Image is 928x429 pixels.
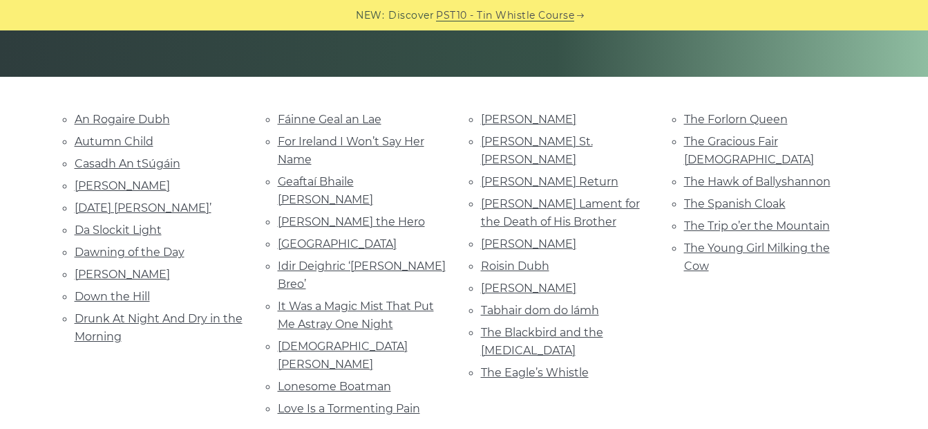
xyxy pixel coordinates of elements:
a: [PERSON_NAME] St. [PERSON_NAME] [481,135,593,166]
span: Discover [388,8,434,24]
a: Autumn Child [75,135,153,148]
a: [PERSON_NAME] [481,282,576,295]
a: An Rogaire Dubh [75,113,170,126]
a: [PERSON_NAME] Return [481,175,618,188]
a: Dawning of the Day [75,246,184,259]
a: The Eagle’s Whistle [481,366,589,379]
a: Drunk At Night And Dry in the Morning [75,312,243,343]
a: Idir Deighric ‘[PERSON_NAME] Breo’ [278,259,446,291]
a: [PERSON_NAME] Lament for the Death of His Brother [481,197,640,228]
a: The Young Girl Milking the Cow [684,241,830,273]
a: [PERSON_NAME] [481,113,576,126]
a: The Trip o’er the Mountain [684,219,830,232]
a: [PERSON_NAME] the Hero [278,215,425,228]
a: [DATE] [PERSON_NAME]’ [75,201,211,214]
a: Roisin Dubh [481,259,549,273]
a: Geaftaí Bhaile [PERSON_NAME] [278,175,373,206]
a: Fáinne Geal an Lae [278,113,381,126]
a: Tabhair dom do lámh [481,304,599,317]
a: [PERSON_NAME] [481,237,576,250]
span: NEW: [356,8,384,24]
a: Down the Hill [75,290,150,303]
a: Love Is a Tormenting Pain [278,402,420,415]
a: The Spanish Cloak [684,197,786,210]
a: For Ireland I Won’t Say Her Name [278,135,424,166]
a: [PERSON_NAME] [75,268,170,281]
a: Casadh An tSúgáin [75,157,180,170]
a: [GEOGRAPHIC_DATA] [278,237,397,250]
a: [PERSON_NAME] [75,179,170,192]
a: PST10 - Tin Whistle Course [436,8,574,24]
a: The Blackbird and the [MEDICAL_DATA] [481,326,603,357]
a: The Hawk of Ballyshannon [684,175,831,188]
a: Lonesome Boatman [278,380,391,393]
a: Da Slockit Light [75,223,162,237]
a: The Gracious Fair [DEMOGRAPHIC_DATA] [684,135,814,166]
a: The Forlorn Queen [684,113,788,126]
a: [DEMOGRAPHIC_DATA] [PERSON_NAME] [278,340,408,371]
a: It Was a Magic Mist That Put Me Astray One Night [278,300,434,331]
